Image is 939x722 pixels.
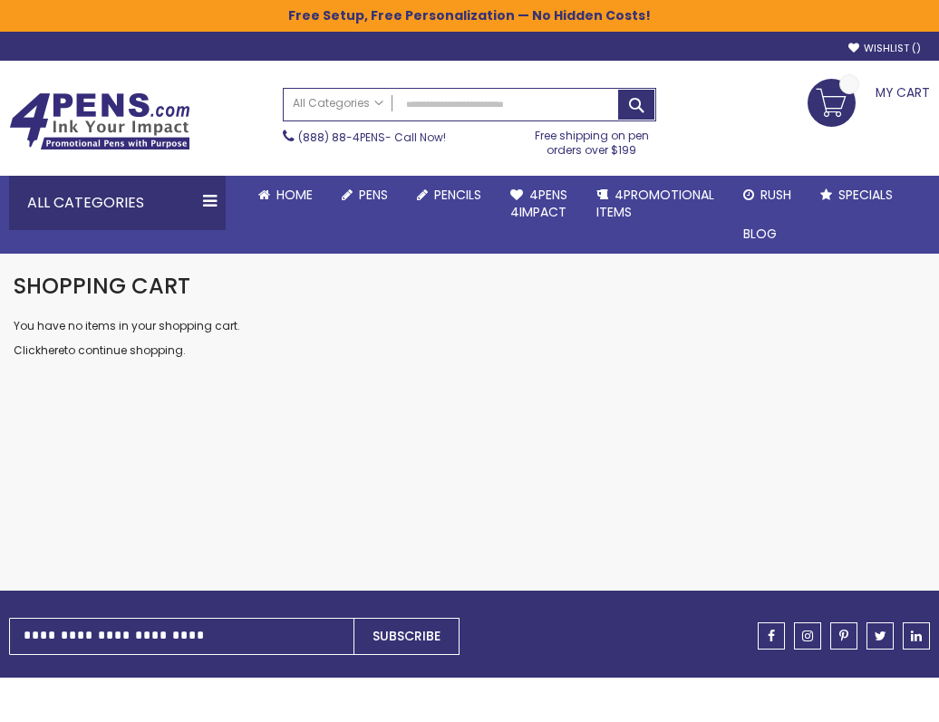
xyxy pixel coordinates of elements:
a: twitter [866,622,894,650]
a: 4PROMOTIONALITEMS [582,176,729,232]
span: instagram [802,630,813,642]
span: Subscribe [373,627,440,645]
span: - Call Now! [298,130,446,145]
a: here [41,342,64,358]
span: Pencils [434,186,481,204]
span: pinterest [839,630,848,642]
span: 4Pens 4impact [510,186,567,221]
span: Shopping Cart [14,271,190,301]
span: 4PROMOTIONAL ITEMS [596,186,714,221]
p: You have no items in your shopping cart. [14,319,925,333]
div: Free shipping on pen orders over $199 [528,121,656,158]
span: Pens [359,186,388,204]
a: linkedin [903,622,930,650]
div: All Categories [9,176,226,230]
span: Blog [743,225,777,243]
button: Subscribe [353,618,460,655]
a: instagram [794,622,821,650]
img: 4Pens Custom Pens and Promotional Products [9,92,190,150]
a: Wishlist [848,42,921,55]
a: facebook [758,622,785,650]
a: Pens [327,176,402,215]
a: Pencils [402,176,496,215]
p: Click to continue shopping. [14,343,925,358]
span: facebook [768,630,775,642]
a: 4Pens4impact [496,176,582,232]
a: (888) 88-4PENS [298,130,385,145]
span: twitter [875,630,886,642]
span: Specials [838,186,893,204]
a: Rush [729,176,806,215]
span: linkedin [911,630,922,642]
span: Home [276,186,313,204]
a: All Categories [284,89,392,119]
a: pinterest [830,622,857,650]
a: Specials [806,176,907,215]
a: Blog [729,215,791,254]
a: Home [244,176,327,215]
span: Rush [760,186,791,204]
span: All Categories [293,96,383,111]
